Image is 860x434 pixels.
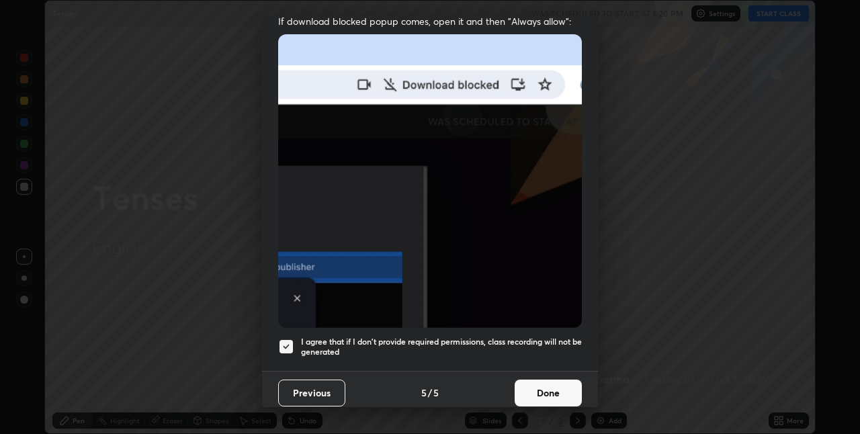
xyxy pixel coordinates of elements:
span: If download blocked popup comes, open it and then "Always allow": [278,15,582,28]
h4: / [428,386,432,400]
h4: 5 [433,386,439,400]
button: Previous [278,380,345,406]
img: downloads-permission-blocked.gif [278,34,582,328]
h5: I agree that if I don't provide required permissions, class recording will not be generated [301,337,582,357]
button: Done [515,380,582,406]
h4: 5 [421,386,427,400]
